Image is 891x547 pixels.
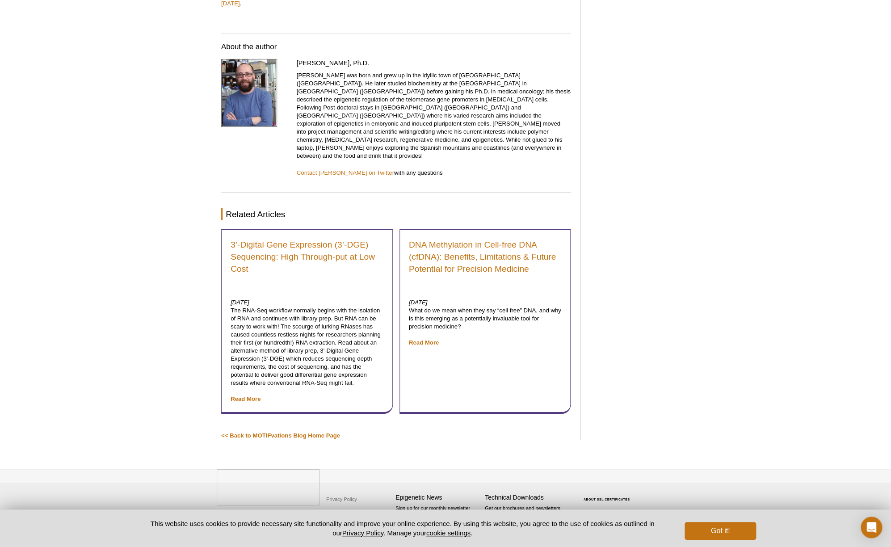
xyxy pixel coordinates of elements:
[231,239,383,275] a: 3’-Digital Gene Expression (3’-DGE) Sequencing: High Through-put at Low Cost
[574,485,641,505] table: Click to Verify - This site chose Symantec SSL for secure e-commerce and confidential communicati...
[409,299,428,306] em: [DATE]
[409,299,562,347] p: What do we mean when they say “cell free” DNA, and why is this emerging as a potentially invaluab...
[221,42,571,52] h3: About the author
[297,59,572,67] h4: [PERSON_NAME], Ph.D.
[409,239,562,275] a: DNA Methylation in Cell-free DNA (cfDNA): Benefits, Limitations & Future Potential for Precision ...
[426,529,471,537] button: cookie settings
[221,59,277,127] img: Stuart P. Atkinson
[395,494,480,501] h4: Epigenetic News
[135,519,670,538] p: This website uses cookies to provide necessary site functionality and improve your online experie...
[485,505,570,527] p: Get our brochures and newsletters, or request them by mail.
[221,432,340,439] a: << Back to MOTIFvations Blog Home Page
[231,396,261,402] a: Read More
[297,72,572,160] p: [PERSON_NAME] was born and grew up in the idyllic town of [GEOGRAPHIC_DATA] ([GEOGRAPHIC_DATA]). ...
[221,208,571,220] h2: Related Articles
[217,469,319,505] img: Active Motif,
[342,529,383,537] a: Privacy Policy
[297,169,394,176] a: Contact [PERSON_NAME] on Twitter
[685,522,756,540] button: Got it!
[861,517,882,538] div: Open Intercom Messenger
[297,169,572,177] p: with any questions
[324,492,359,506] a: Privacy Policy
[231,299,383,403] p: The RNA-Seq workflow normally begins with the isolation of RNA and continues with library prep. B...
[395,505,480,535] p: Sign up for our monthly newsletter highlighting recent publications in the field of epigenetics.
[584,498,630,501] a: ABOUT SSL CERTIFICATES
[231,299,249,306] em: [DATE]
[409,339,439,346] a: Read More
[485,494,570,501] h4: Technical Downloads
[324,506,371,519] a: Terms & Conditions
